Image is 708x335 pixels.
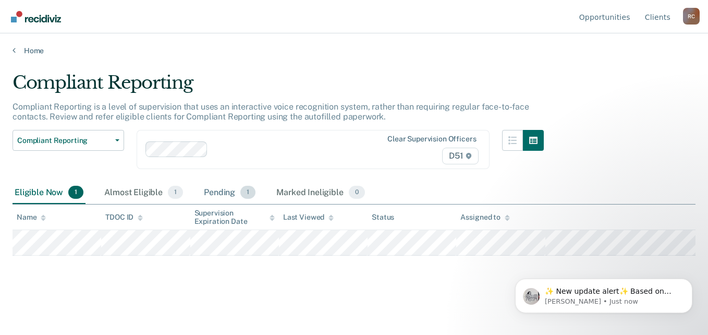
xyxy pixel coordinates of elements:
div: Assigned to [460,213,509,222]
div: Almost Eligible1 [102,182,185,205]
button: Profile dropdown button [683,8,700,25]
span: 1 [240,186,255,199]
span: Compliant Reporting [17,136,111,145]
span: 1 [168,186,183,199]
div: Status [372,213,394,222]
iframe: Intercom notifications message [499,257,708,330]
div: Clear supervision officers [387,135,476,143]
a: Home [13,46,695,55]
span: ✨ New update alert✨ Based on your feedback, we've made a few updates we wanted to share. 1. We ha... [45,30,179,236]
span: 1 [68,186,83,199]
div: Marked Ineligible0 [274,182,367,205]
div: Supervision Expiration Date [194,209,275,226]
div: Compliant Reporting [13,72,544,102]
button: Compliant Reporting [13,130,124,151]
img: Recidiviz [11,11,61,22]
div: Eligible Now1 [13,182,86,205]
p: Message from Kim, sent Just now [45,40,180,50]
div: Last Viewed [283,213,334,222]
span: 0 [349,186,365,199]
div: Pending1 [202,182,258,205]
div: R C [683,8,700,25]
span: D51 [442,148,478,164]
div: Name [17,213,46,222]
div: TDOC ID [105,213,143,222]
p: Compliant Reporting is a level of supervision that uses an interactive voice recognition system, ... [13,102,529,122]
